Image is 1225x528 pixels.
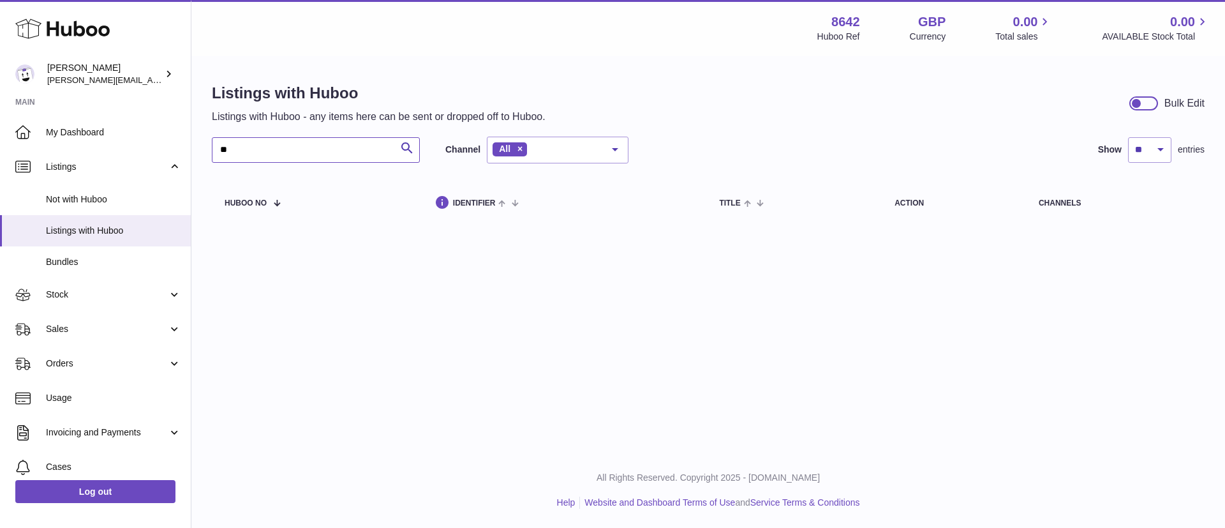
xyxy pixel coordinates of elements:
[584,497,735,508] a: Website and Dashboard Terms of Use
[453,199,496,207] span: identifier
[15,480,175,503] a: Log out
[46,161,168,173] span: Listings
[46,256,181,268] span: Bundles
[831,13,860,31] strong: 8642
[895,199,1013,207] div: action
[1098,144,1122,156] label: Show
[1013,13,1038,31] span: 0.00
[46,323,168,335] span: Sales
[46,392,181,404] span: Usage
[1039,199,1192,207] div: channels
[995,13,1052,43] a: 0.00 Total sales
[918,13,946,31] strong: GBP
[1170,13,1195,31] span: 0.00
[46,358,168,370] span: Orders
[46,461,181,473] span: Cases
[46,289,168,301] span: Stock
[225,199,267,207] span: Huboo no
[1102,13,1210,43] a: 0.00 AVAILABLE Stock Total
[46,225,181,237] span: Listings with Huboo
[47,62,162,86] div: [PERSON_NAME]
[46,193,181,206] span: Not with Huboo
[1164,96,1205,110] div: Bulk Edit
[750,497,860,508] a: Service Terms & Conditions
[719,199,740,207] span: title
[817,31,860,43] div: Huboo Ref
[46,426,168,439] span: Invoicing and Payments
[15,64,34,84] img: Tom.Sheridan@huboo.com
[212,110,546,124] p: Listings with Huboo - any items here can be sent or dropped off to Huboo.
[995,31,1052,43] span: Total sales
[46,126,181,139] span: My Dashboard
[499,144,510,154] span: All
[580,497,859,509] li: and
[445,144,480,156] label: Channel
[47,75,324,85] span: [PERSON_NAME][EMAIL_ADDRESS][PERSON_NAME][DOMAIN_NAME]
[1102,31,1210,43] span: AVAILABLE Stock Total
[212,83,546,103] h1: Listings with Huboo
[202,472,1215,484] p: All Rights Reserved. Copyright 2025 - [DOMAIN_NAME]
[557,497,575,508] a: Help
[910,31,946,43] div: Currency
[1178,144,1205,156] span: entries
